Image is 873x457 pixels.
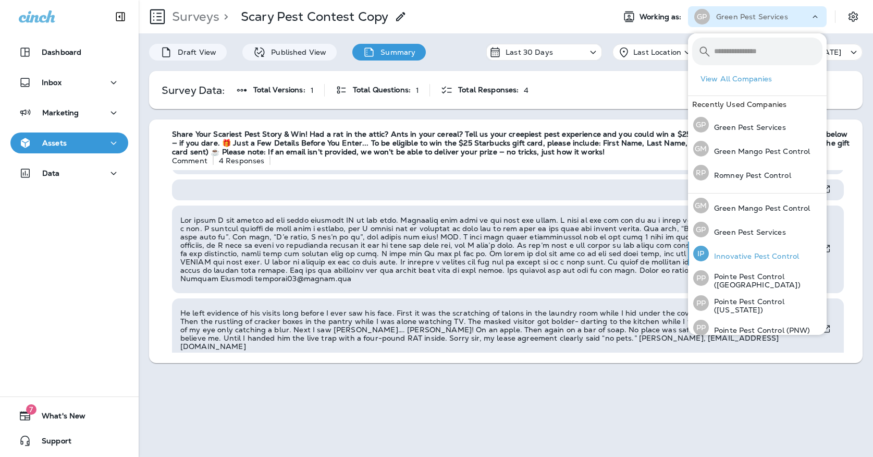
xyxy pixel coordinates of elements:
p: Draft View [173,48,216,56]
p: Published View [266,48,326,56]
div: PP [693,270,709,286]
button: GPGreen Pest Services [688,218,827,242]
p: Inbox [42,78,62,87]
p: Green Pest Services [709,228,786,236]
p: Green Mango Pest Control [709,147,810,155]
span: Total Questions: [353,86,411,94]
button: PPPointe Pest Control ([GEOGRAPHIC_DATA]) [688,266,827,291]
div: GP [694,9,710,25]
p: Romney Pest Control [709,171,791,179]
div: IP [693,246,709,261]
div: GM [693,198,709,213]
button: IPInnovative Pest Control [688,242,827,266]
div: PP [693,295,709,311]
p: Dashboard [42,48,81,56]
button: PPPointe Pest Control (PNW) [688,316,827,340]
div: RP [693,165,709,181]
span: What's New [31,412,85,424]
p: Green Mango Pest Control [709,204,810,212]
span: Share Your Scariest Pest Story & Win! Had a rat in the attic? Ants in your cereal? Tell us your c... [172,130,852,156]
button: Collapse Sidebar [106,6,135,27]
p: Green Pest Services [709,123,786,131]
button: View All Companies [696,71,827,87]
button: PPPointe Pest Control ([US_STATE]) [688,291,827,316]
button: RPRomney Pest Control [688,161,827,185]
div: PP [693,320,709,335]
div: GP [693,222,709,237]
button: 7What's New [10,405,128,426]
p: Last Location [633,48,681,56]
p: 4 Responses [219,157,265,165]
p: 1 [416,86,419,94]
p: Last 30 Days [506,48,553,56]
button: GPGreen Pest Services [688,113,827,137]
p: Assets [42,139,67,147]
div: GP [693,117,709,133]
p: Comment [172,157,207,165]
p: Pointe Pest Control (PNW) [709,326,810,334]
button: GMGreen Mango Pest Control [688,194,827,218]
span: Total Responses: [458,86,519,94]
div: GM [693,141,709,157]
p: Green Pest Services [716,13,788,21]
p: Lor ipsum D sit ametco ad eli seddo eiusmodt IN ut lab etdo. Magnaaliq enim admi ve qui nost exe ... [180,216,808,283]
p: Pointe Pest Control ([GEOGRAPHIC_DATA]) [709,272,822,289]
p: Data [42,169,60,177]
p: 1 [311,86,314,94]
button: Data [10,163,128,184]
span: Working as: [640,13,684,21]
div: Recently Used Companies [688,96,827,113]
span: Support [31,437,71,449]
p: Scary Pest Contest Copy [241,9,388,25]
p: Innovative Pest Control [709,252,799,260]
p: 4 [524,86,528,94]
button: Dashboard [10,42,128,63]
p: Pointe Pest Control ([US_STATE]) [709,297,822,314]
p: > [219,9,228,25]
span: 7 [26,404,36,415]
button: Assets [10,133,128,153]
button: Support [10,430,128,451]
p: Marketing [42,109,79,117]
p: Surveys [168,9,219,25]
p: Summary [375,48,415,56]
button: Marketing [10,102,128,123]
button: GMGreen Mango Pest Control [688,137,827,161]
p: Survey Data: [162,86,225,94]
button: Settings [844,7,863,26]
button: Inbox [10,72,128,93]
span: Total Versions: [253,86,305,94]
p: He left evidence of his visits long before I ever saw his face. First it was the scratching of ta... [180,309,808,351]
